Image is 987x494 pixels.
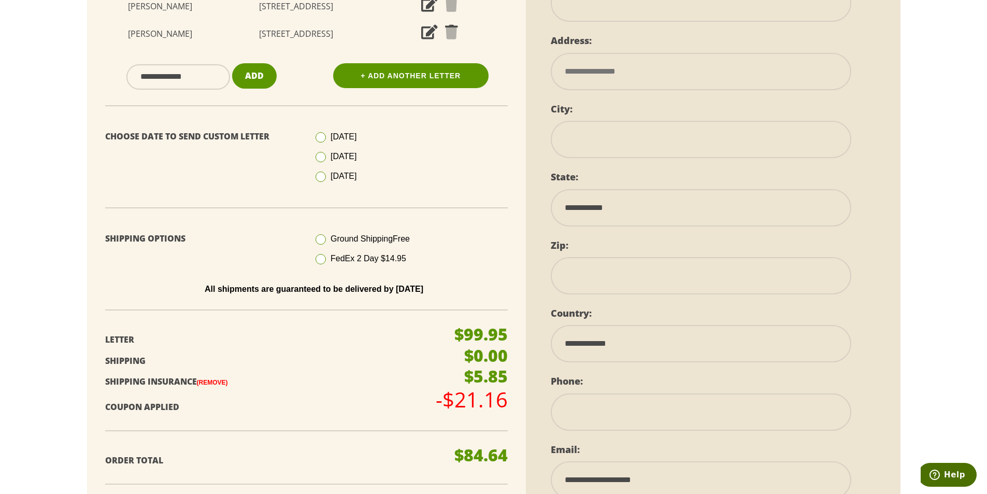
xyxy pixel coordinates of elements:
[331,152,356,161] span: [DATE]
[105,354,438,369] p: Shipping
[113,285,516,294] p: All shipments are guaranteed to be delivered by [DATE]
[223,20,369,48] td: [STREET_ADDRESS]
[105,453,438,468] p: Order Total
[551,103,573,115] label: City:
[232,63,277,89] button: Add
[331,254,406,263] span: FedEx 2 Day $14.95
[551,239,568,251] label: Zip:
[436,389,508,410] p: -$21.16
[105,374,438,389] p: Shipping Insurance
[331,234,410,243] span: Ground Shipping
[331,132,356,141] span: [DATE]
[454,326,508,343] p: $99.95
[551,375,583,387] label: Phone:
[105,332,438,347] p: Letter
[197,379,228,386] a: (Remove)
[551,34,592,47] label: Address:
[245,70,264,81] span: Add
[551,443,580,456] label: Email:
[921,463,977,489] iframe: Opens a widget where you can find more information
[393,234,410,243] span: Free
[464,347,508,364] p: $0.00
[333,63,489,88] a: + Add Another Letter
[105,400,438,415] p: Coupon Applied
[464,368,508,385] p: $5.85
[97,20,223,48] td: [PERSON_NAME]
[105,231,299,246] p: Shipping Options
[454,447,508,463] p: $84.64
[105,129,299,144] p: Choose Date To Send Custom Letter
[551,171,578,183] label: State:
[331,172,356,180] span: [DATE]
[551,307,592,319] label: Country:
